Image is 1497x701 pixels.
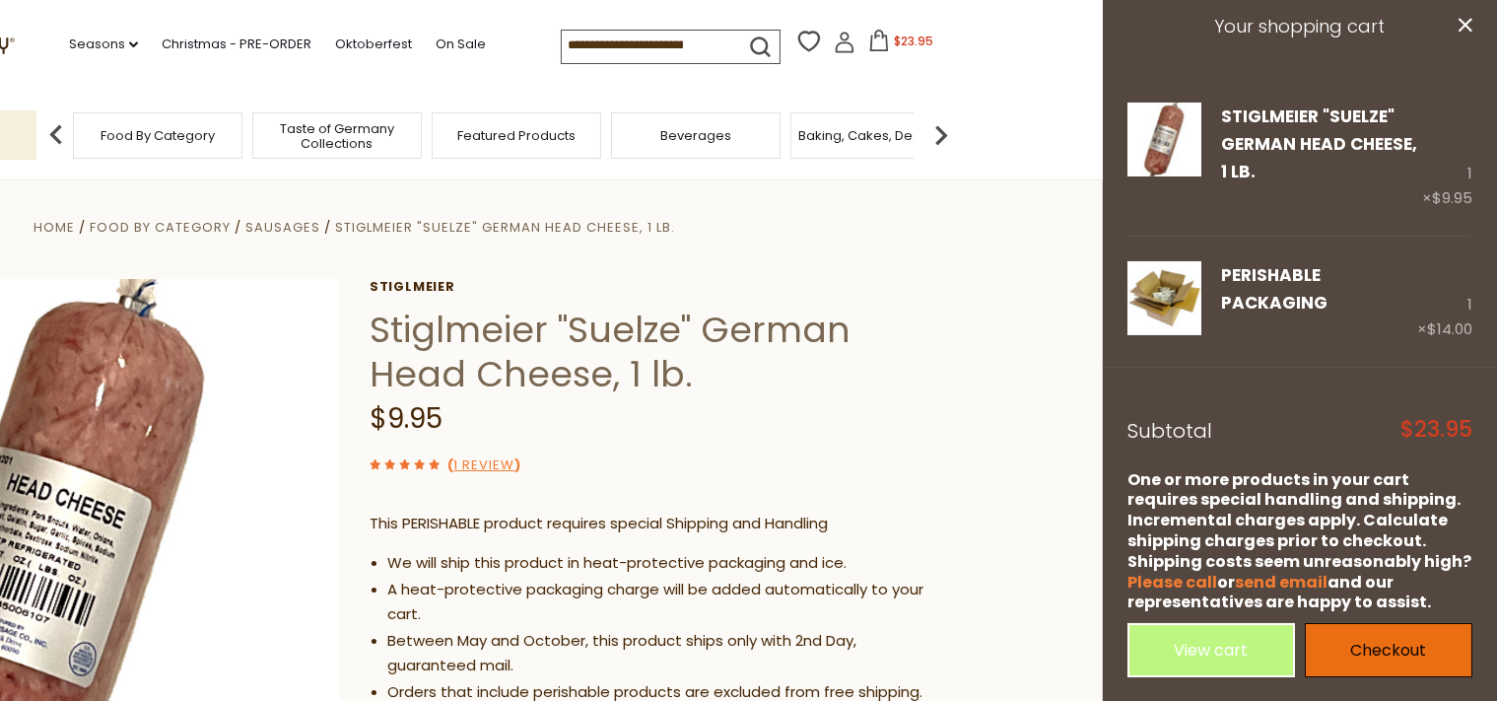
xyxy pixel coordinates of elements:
[370,279,946,295] a: Stiglmeier
[370,399,442,438] span: $9.95
[1417,261,1472,342] div: 1 ×
[453,456,514,476] a: 1 Review
[388,578,946,627] li: A heat-protective packaging charge will be added automatically to your cart.
[388,551,946,576] li: We will ship this product in heat-protective packaging and ice.
[1127,623,1295,677] a: View cart
[859,30,943,59] button: $23.95
[1127,103,1201,176] img: Stiglmeier "Suelze" German Head Cheese, 1 lb.
[90,218,231,237] a: Food By Category
[1235,571,1327,594] a: send email
[1127,417,1212,445] span: Subtotal
[258,121,416,151] a: Taste of Germany Collections
[799,128,952,143] a: Baking, Cakes, Desserts
[1127,261,1201,335] img: PERISHABLE Packaging
[1127,103,1201,212] a: Stiglmeier "Suelze" German Head Cheese, 1 lb.
[34,218,75,237] a: Home
[1422,103,1472,212] div: 1 ×
[1127,470,1472,614] div: One or more products in your cart requires special handling and shipping. Incremental charges app...
[436,34,486,55] a: On Sale
[1127,261,1201,342] a: PERISHABLE Packaging
[921,115,961,155] img: next arrow
[370,512,946,536] p: This PERISHABLE product requires special Shipping and Handling
[245,218,320,237] a: Sausages
[1427,318,1472,339] span: $14.00
[162,34,311,55] a: Christmas - PRE-ORDER
[1305,623,1472,677] a: Checkout
[1400,419,1472,441] span: $23.95
[894,33,933,49] span: $23.95
[1221,105,1417,184] a: Stiglmeier "Suelze" German Head Cheese, 1 lb.
[101,128,215,143] a: Food By Category
[335,218,675,237] a: Stiglmeier "Suelze" German Head Cheese, 1 lb.
[69,34,138,55] a: Seasons
[447,456,520,474] span: ( )
[1221,263,1327,315] a: PERISHABLE Packaging
[457,128,576,143] a: Featured Products
[335,34,412,55] a: Oktoberfest
[660,128,731,143] a: Beverages
[1432,187,1472,208] span: $9.95
[370,308,946,396] h1: Stiglmeier "Suelze" German Head Cheese, 1 lb.
[388,629,946,678] li: Between May and October, this product ships only with 2nd Day, guaranteed mail.
[1127,571,1217,594] a: Please call
[36,115,76,155] img: previous arrow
